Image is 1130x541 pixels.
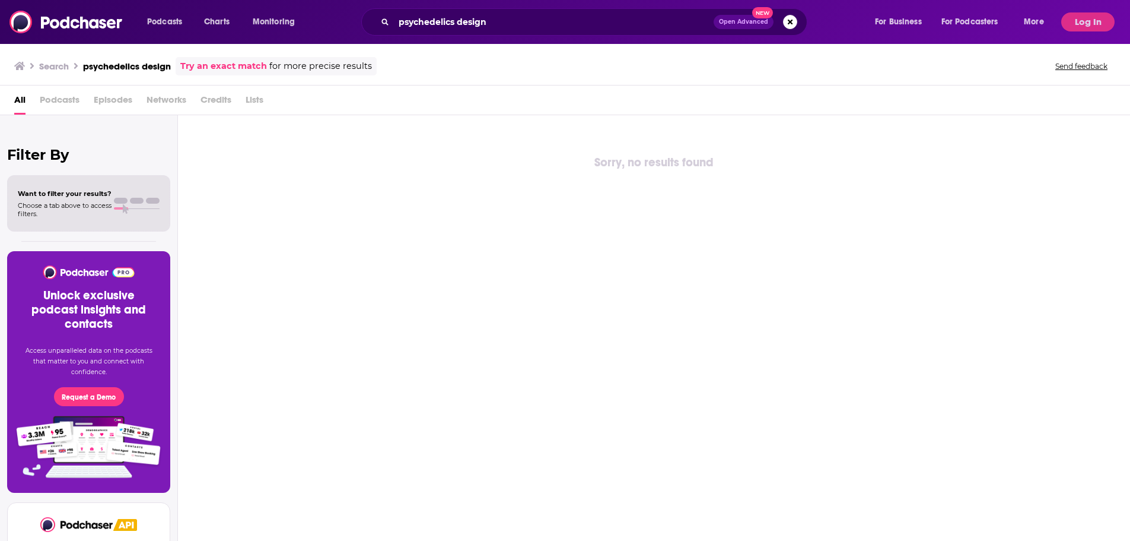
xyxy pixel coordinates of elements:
img: Podchaser - Follow, Share and Rate Podcasts [42,265,135,279]
span: For Podcasters [941,14,998,30]
span: Choose a tab above to access filters. [18,201,112,218]
div: Search podcasts, credits, & more... [373,8,819,36]
button: Request a Demo [54,387,124,406]
a: Try an exact match [180,59,267,73]
span: Podcasts [147,14,182,30]
span: Charts [204,14,230,30]
button: Send feedback [1052,61,1111,71]
img: Podchaser - Follow, Share and Rate Podcasts [9,11,123,33]
span: Lists [246,90,263,115]
span: Credits [200,90,231,115]
span: Podcasts [40,90,79,115]
a: All [14,90,26,115]
span: Want to filter your results? [18,189,112,198]
button: Open AdvancedNew [714,15,774,29]
span: More [1024,14,1044,30]
button: open menu [867,12,937,31]
h3: Search [39,61,69,72]
div: Sorry, no results found [178,153,1130,172]
span: Open Advanced [719,19,768,25]
img: Pro Features [12,416,165,479]
h3: Unlock exclusive podcast insights and contacts [21,289,156,331]
span: New [752,7,774,18]
input: Search podcasts, credits, & more... [394,12,714,31]
span: Networks [147,90,186,115]
button: open menu [244,12,310,31]
a: Charts [196,12,237,31]
h3: psychedelics design [83,61,171,72]
button: open menu [934,12,1016,31]
h2: Filter By [7,146,170,163]
button: open menu [1016,12,1059,31]
button: open menu [139,12,198,31]
img: Podchaser API banner [113,519,137,531]
span: Monitoring [253,14,295,30]
span: For Business [875,14,922,30]
span: for more precise results [269,59,372,73]
button: Log In [1061,12,1115,31]
img: Podchaser - Follow, Share and Rate Podcasts [40,517,114,532]
span: Episodes [94,90,132,115]
p: Access unparalleled data on the podcasts that matter to you and connect with confidence. [21,346,156,378]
